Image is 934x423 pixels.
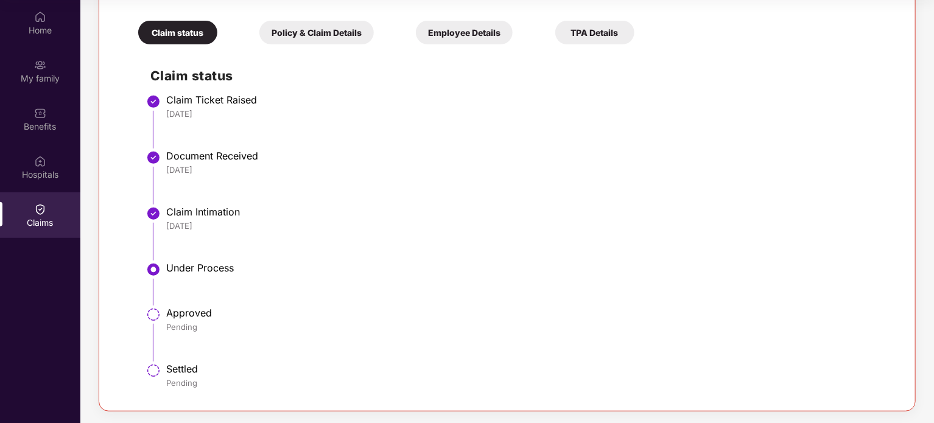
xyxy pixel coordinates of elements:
div: Pending [166,377,888,388]
img: svg+xml;base64,PHN2ZyBpZD0iSG9tZSIgeG1sbnM9Imh0dHA6Ly93d3cudzMub3JnLzIwMDAvc3ZnIiB3aWR0aD0iMjAiIG... [34,11,46,23]
div: Pending [166,321,888,332]
img: svg+xml;base64,PHN2ZyBpZD0iSG9zcGl0YWxzIiB4bWxucz0iaHR0cDovL3d3dy53My5vcmcvMjAwMC9zdmciIHdpZHRoPS... [34,155,46,167]
div: [DATE] [166,164,888,175]
div: Employee Details [416,21,513,44]
h2: Claim status [150,66,888,86]
div: Settled [166,363,888,375]
img: svg+xml;base64,PHN2ZyBpZD0iU3RlcC1Eb25lLTMyeDMyIiB4bWxucz0iaHR0cDovL3d3dy53My5vcmcvMjAwMC9zdmciIH... [146,150,161,165]
img: svg+xml;base64,PHN2ZyB3aWR0aD0iMjAiIGhlaWdodD0iMjAiIHZpZXdCb3g9IjAgMCAyMCAyMCIgZmlsbD0ibm9uZSIgeG... [34,59,46,71]
img: svg+xml;base64,PHN2ZyBpZD0iU3RlcC1Eb25lLTMyeDMyIiB4bWxucz0iaHR0cDovL3d3dy53My5vcmcvMjAwMC9zdmciIH... [146,94,161,109]
img: svg+xml;base64,PHN2ZyBpZD0iU3RlcC1QZW5kaW5nLTMyeDMyIiB4bWxucz0iaHR0cDovL3d3dy53My5vcmcvMjAwMC9zdm... [146,363,161,378]
div: [DATE] [166,220,888,231]
img: svg+xml;base64,PHN2ZyBpZD0iU3RlcC1Eb25lLTMyeDMyIiB4bWxucz0iaHR0cDovL3d3dy53My5vcmcvMjAwMC9zdmciIH... [146,206,161,221]
div: Claim Intimation [166,206,888,218]
div: Under Process [166,262,888,274]
div: Policy & Claim Details [259,21,374,44]
div: [DATE] [166,108,888,119]
div: Claim status [138,21,217,44]
img: svg+xml;base64,PHN2ZyBpZD0iQmVuZWZpdHMiIHhtbG5zPSJodHRwOi8vd3d3LnczLm9yZy8yMDAwL3N2ZyIgd2lkdGg9Ij... [34,107,46,119]
div: Claim Ticket Raised [166,94,888,106]
img: svg+xml;base64,PHN2ZyBpZD0iQ2xhaW0iIHhtbG5zPSJodHRwOi8vd3d3LnczLm9yZy8yMDAwL3N2ZyIgd2lkdGg9IjIwIi... [34,203,46,215]
div: Document Received [166,150,888,162]
div: Approved [166,307,888,319]
img: svg+xml;base64,PHN2ZyBpZD0iU3RlcC1QZW5kaW5nLTMyeDMyIiB4bWxucz0iaHR0cDovL3d3dy53My5vcmcvMjAwMC9zdm... [146,307,161,322]
div: TPA Details [555,21,634,44]
img: svg+xml;base64,PHN2ZyBpZD0iU3RlcC1BY3RpdmUtMzJ4MzIiIHhtbG5zPSJodHRwOi8vd3d3LnczLm9yZy8yMDAwL3N2Zy... [146,262,161,277]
